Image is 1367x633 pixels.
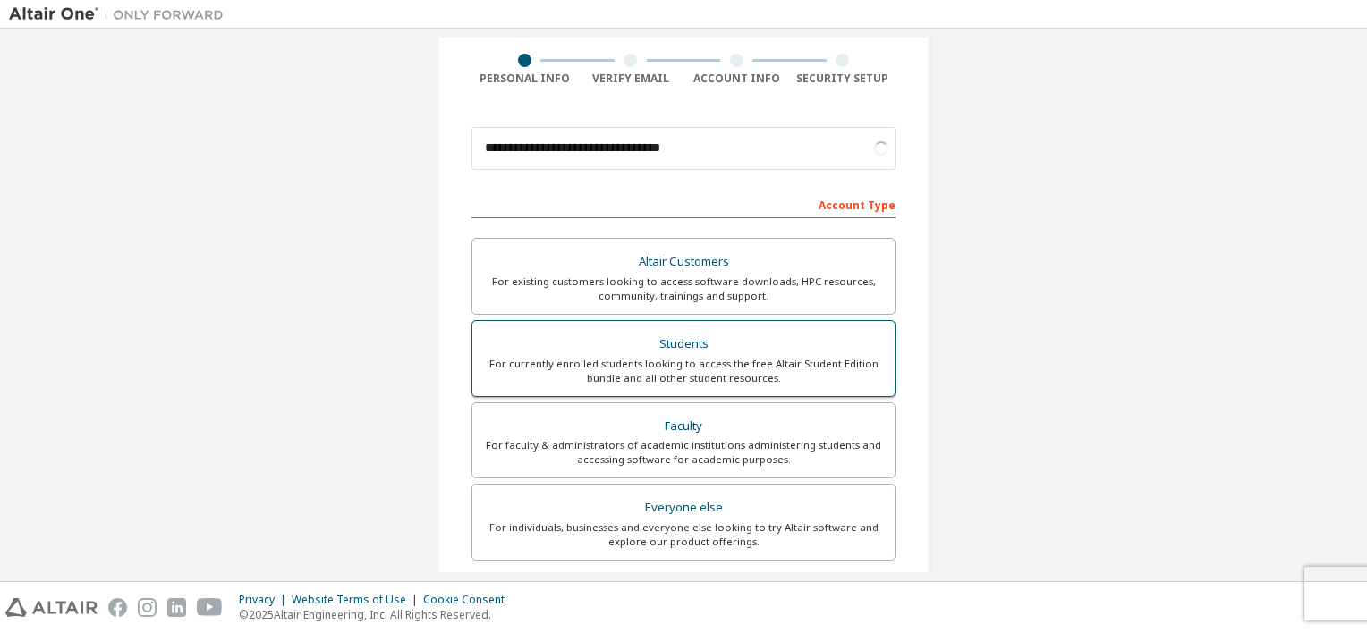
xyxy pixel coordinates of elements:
div: Account Type [471,190,896,218]
div: Cookie Consent [423,593,515,607]
div: Altair Customers [483,249,884,274]
img: linkedin.svg [167,598,186,617]
p: © 2025 Altair Engineering, Inc. All Rights Reserved. [239,607,515,622]
img: altair_logo.svg [5,598,98,617]
div: Security Setup [790,72,896,86]
img: facebook.svg [108,598,127,617]
div: Everyone else [483,495,884,520]
div: Website Terms of Use [292,593,423,607]
div: For individuals, businesses and everyone else looking to try Altair software and explore our prod... [483,520,884,549]
div: Account Info [683,72,790,86]
div: For existing customers looking to access software downloads, HPC resources, community, trainings ... [483,274,884,303]
div: Verify Email [578,72,684,86]
div: For currently enrolled students looking to access the free Altair Student Edition bundle and all ... [483,357,884,385]
img: instagram.svg [138,598,157,617]
div: For faculty & administrators of academic institutions administering students and accessing softwa... [483,438,884,467]
div: Students [483,332,884,357]
div: Personal Info [471,72,578,86]
div: Privacy [239,593,292,607]
img: youtube.svg [197,598,223,617]
div: Faculty [483,414,884,439]
img: Altair One [9,5,233,23]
